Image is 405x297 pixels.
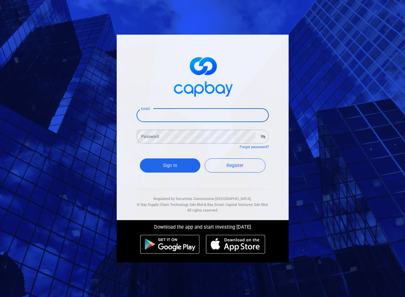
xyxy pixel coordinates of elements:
[140,158,201,173] button: Sign In
[205,158,265,173] a: Register
[170,51,236,100] img: logo
[141,106,150,111] label: Email
[137,189,269,214] div: Regulated by Securities Commission [GEOGRAPHIC_DATA]. & All rights reserved.
[206,235,265,254] img: ios
[140,235,200,254] img: android
[112,220,294,231] div: Download the app and start investing [DATE]
[240,145,269,149] a: Forgot password?
[207,203,268,207] span: Bay Smart Capital Ventures Sdn Bhd.
[226,163,243,168] span: Register
[137,203,203,207] span: © Bay Supply Chain Technology Sdn Bhd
